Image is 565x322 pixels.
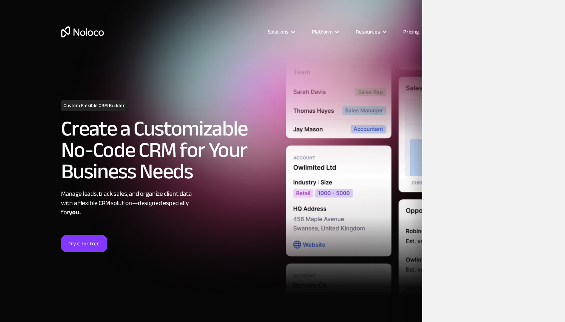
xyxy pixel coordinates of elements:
h1: Custom Flexible CRM Builder [61,100,127,111]
div: Solutions [259,27,303,36]
a: Pricing [394,27,428,36]
p: Hey there 👋 Welcome to Noloco! If you have any questions, just reply to this message. [GEOGRAPHIC... [31,20,123,27]
div: Resources [356,27,380,36]
div: Manage leads, track sales, and organize client data with a flexible CRM solution—designed especia... [61,189,279,217]
div: Solutions [267,27,289,36]
img: Profile image for Darragh [16,21,27,33]
a: home [61,26,104,37]
a: Try it for free [61,235,107,252]
div: message notification from Darragh, 3m ago. Hey there 👋 Welcome to Noloco! If you have any questio... [11,15,132,39]
div: Platform [312,27,332,36]
p: Message from Darragh, sent 3m ago [31,27,123,34]
h2: Create a Customizable No-Code CRM for Your Business Needs [61,118,279,182]
strong: you. [69,206,80,218]
div: Platform [303,27,347,36]
div: Resources [347,27,394,36]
